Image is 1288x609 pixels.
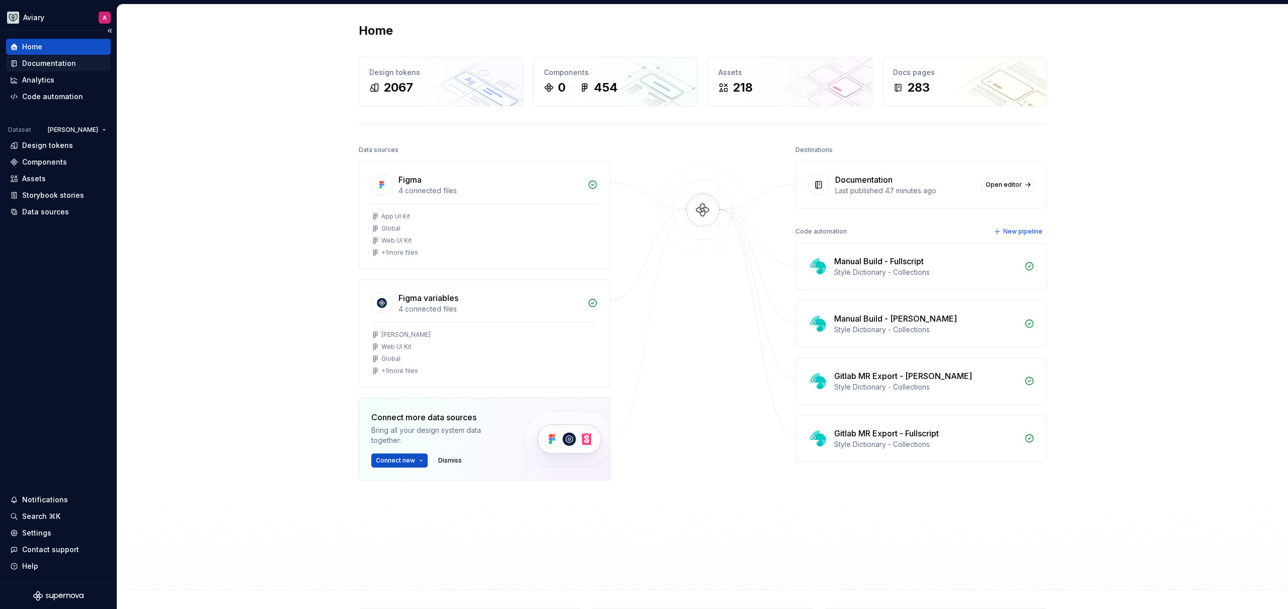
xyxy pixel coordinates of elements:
div: A [103,14,107,22]
span: [PERSON_NAME] [48,126,98,134]
div: 218 [733,80,753,96]
a: Storybook stories [6,187,111,203]
span: Open editor [986,181,1022,189]
div: Data sources [22,207,69,217]
span: Dismiss [438,456,462,465]
div: Aviary [23,13,44,23]
button: AviaryA [2,7,115,28]
div: Notifications [22,495,68,505]
button: Collapse sidebar [103,24,117,38]
a: Components [6,154,111,170]
div: 4 connected files [398,304,582,314]
div: Style Dictionary - Collections [834,267,1018,277]
div: Analytics [22,75,54,85]
div: Global [381,224,400,233]
div: 454 [594,80,618,96]
div: Gitlab MR Export - [PERSON_NAME] [834,370,972,382]
svg: Supernova Logo [33,591,84,601]
span: Connect new [376,456,415,465]
span: New pipeline [1003,227,1042,236]
div: Help [22,561,38,571]
img: 256e2c79-9abd-4d59-8978-03feab5a3943.png [7,12,19,24]
div: Storybook stories [22,190,84,200]
div: + 1 more files [381,367,418,375]
button: [PERSON_NAME] [43,123,111,137]
a: Assets218 [708,57,872,106]
div: Style Dictionary - Collections [834,439,1018,449]
div: Design tokens [22,140,73,150]
button: Notifications [6,492,111,508]
div: Figma [398,174,422,186]
div: Data sources [359,143,398,157]
a: Assets [6,171,111,187]
h2: Home [359,23,393,39]
div: Destinations [795,143,833,157]
a: Open editor [981,178,1034,192]
a: Documentation [6,55,111,71]
div: Web UI Kit [381,343,412,351]
div: 0 [558,80,566,96]
a: Analytics [6,72,111,88]
a: Design tokens2067 [359,57,523,106]
a: Components0454 [533,57,698,106]
a: Data sources [6,204,111,220]
div: Code automation [795,224,847,239]
div: Bring all your design system data together. [371,425,507,445]
div: Components [22,157,67,167]
button: Dismiss [434,453,466,468]
div: 4 connected files [398,186,582,196]
div: Manual Build - [PERSON_NAME] [834,313,957,325]
div: Connect more data sources [371,411,507,423]
a: Docs pages283 [882,57,1047,106]
button: New pipeline [991,224,1047,239]
button: Search ⌘K [6,508,111,524]
div: Contact support [22,545,79,555]
button: Contact support [6,542,111,558]
div: Manual Build - Fullscript [834,255,924,267]
div: Web UI Kit [381,237,412,245]
div: Design tokens [369,67,513,78]
div: Figma variables [398,292,458,304]
div: Docs pages [893,67,1036,78]
a: Code automation [6,89,111,105]
div: [PERSON_NAME] [381,331,431,339]
a: Figma variables4 connected files[PERSON_NAME]Web UI KitGlobal+1more files [359,279,610,388]
div: Settings [22,528,51,538]
div: Global [381,355,400,363]
div: 283 [907,80,930,96]
div: + 1 more files [381,249,418,257]
a: Design tokens [6,137,111,154]
div: Home [22,42,42,52]
div: App UI Kit [381,212,410,220]
button: Help [6,558,111,574]
div: Assets [22,174,46,184]
div: Components [544,67,687,78]
div: Style Dictionary - Collections [834,382,1018,392]
div: Style Dictionary - Collections [834,325,1018,335]
div: Gitlab MR Export - Fullscript [834,427,939,439]
div: Documentation [22,58,76,68]
div: Documentation [835,174,893,186]
div: Search ⌘K [22,511,60,521]
div: Code automation [22,92,83,102]
a: Figma4 connected filesApp UI KitGlobalWeb UI Kit+1more files [359,161,610,269]
div: 2067 [383,80,413,96]
div: Dataset [8,126,31,134]
a: Settings [6,525,111,541]
div: Assets [718,67,862,78]
button: Connect new [371,453,428,468]
div: Last published 47 minutes ago [835,186,975,196]
a: Home [6,39,111,55]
